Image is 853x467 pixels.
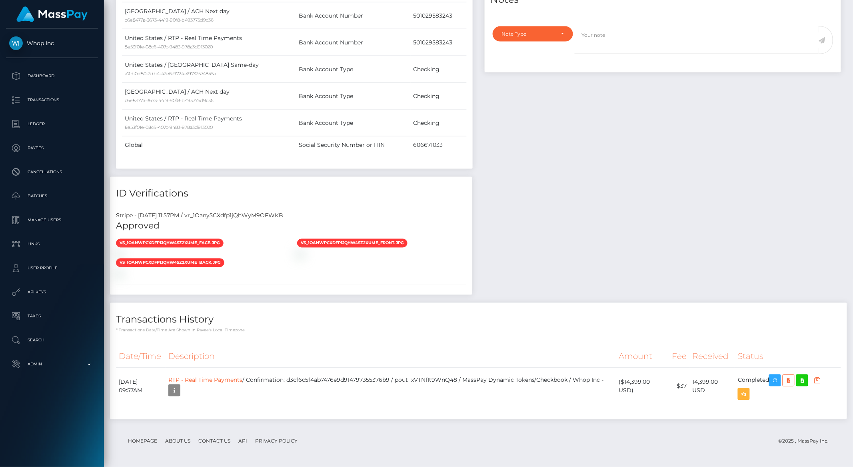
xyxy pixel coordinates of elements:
[735,346,841,368] th: Status
[296,110,411,136] td: Bank Account Type
[9,190,95,202] p: Batches
[125,17,214,23] small: c6e8477a-3673-4419-90f8-b493775d9c36
[669,368,689,405] td: $37
[116,327,841,333] p: * Transactions date/time are shown in payee's local timezone
[6,354,98,374] a: Admin
[16,6,88,22] img: MassPay Logo
[195,435,234,447] a: Contact Us
[493,26,573,42] button: Note Type
[9,142,95,154] p: Payees
[297,251,304,257] img: vr_1Oany5CXdfp1jQhWyM9OFWKBfile_1OanxICXdfp1jQhWCyXEz7pl
[411,2,467,29] td: 501029583243
[125,71,216,76] small: a7cb0d80-2db4-42e6-9724-49732574845a
[9,36,23,50] img: Whop Inc
[296,83,411,110] td: Bank Account Type
[9,310,95,322] p: Taxes
[110,212,472,220] div: Stripe - [DATE] 11:57PM / vr_1Oany5CXdfp1jQhWyM9OFWKB
[122,110,296,136] td: United States / RTP - Real Time Payments
[6,210,98,230] a: Manage Users
[168,377,242,384] a: RTP - Real Time Payments
[166,368,616,405] td: / Confirmation: d3cf6c5f4ab7476e9d914797355376b9 / pout_xVTNfIt9WnQ48 / MassPay Dynamic Tokens/Ch...
[735,368,841,405] td: Completed
[122,83,296,110] td: [GEOGRAPHIC_DATA] / ACH Next day
[116,368,166,405] td: [DATE] 09:57AM
[9,358,95,370] p: Admin
[689,346,735,368] th: Received
[166,346,616,368] th: Description
[6,66,98,86] a: Dashboard
[122,136,296,155] td: Global
[6,138,98,158] a: Payees
[689,368,735,405] td: 14,399.00 USD
[411,83,467,110] td: Checking
[116,346,166,368] th: Date/Time
[411,56,467,83] td: Checking
[125,44,213,50] small: 8e53f01e-08c6-407c-9483-978a3d913020
[6,330,98,350] a: Search
[411,29,467,56] td: 501029583243
[6,40,98,47] span: Whop Inc
[6,234,98,254] a: Links
[9,238,95,250] p: Links
[6,114,98,134] a: Ledger
[616,346,669,368] th: Amount
[6,162,98,182] a: Cancellations
[6,282,98,302] a: API Keys
[297,239,408,248] span: vs_1OanwPCXdfp1jQhW4sz2XUme_front.jpg
[125,124,213,130] small: 8e53f01e-08c6-407c-9483-978a3d913020
[6,306,98,326] a: Taxes
[9,70,95,82] p: Dashboard
[502,31,555,37] div: Note Type
[9,334,95,346] p: Search
[122,56,296,83] td: United States / [GEOGRAPHIC_DATA] Same-day
[252,435,301,447] a: Privacy Policy
[125,435,160,447] a: Homepage
[411,110,467,136] td: Checking
[411,136,467,155] td: 606671033
[779,437,835,446] div: © 2025 , MassPay Inc.
[235,435,250,447] a: API
[296,29,411,56] td: Bank Account Number
[125,98,214,103] small: c6e8477a-3673-4419-90f8-b493775d9c36
[116,187,466,201] h4: ID Verifications
[6,186,98,206] a: Batches
[116,271,122,277] img: vr_1Oany5CXdfp1jQhWyM9OFWKBfile_1OanxXCXdfp1jQhWzjiVHoAO
[116,220,466,232] h5: Approved
[296,136,411,155] td: Social Security Number or ITIN
[162,435,194,447] a: About Us
[9,262,95,274] p: User Profile
[116,259,224,267] span: vs_1OanwPCXdfp1jQhW4sz2XUme_back.jpg
[9,118,95,130] p: Ledger
[296,2,411,29] td: Bank Account Number
[6,258,98,278] a: User Profile
[6,90,98,110] a: Transactions
[9,286,95,298] p: API Keys
[116,239,224,248] span: vs_1OanwPCXdfp1jQhW4sz2XUme_face.jpg
[9,94,95,106] p: Transactions
[116,251,122,257] img: vr_1Oany5CXdfp1jQhWyM9OFWKBfile_1OanxzCXdfp1jQhWctvkLjch
[669,346,689,368] th: Fee
[122,29,296,56] td: United States / RTP - Real Time Payments
[616,368,669,405] td: ($14,399.00 USD)
[9,166,95,178] p: Cancellations
[116,313,841,327] h4: Transactions History
[9,214,95,226] p: Manage Users
[296,56,411,83] td: Bank Account Type
[122,2,296,29] td: [GEOGRAPHIC_DATA] / ACH Next day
